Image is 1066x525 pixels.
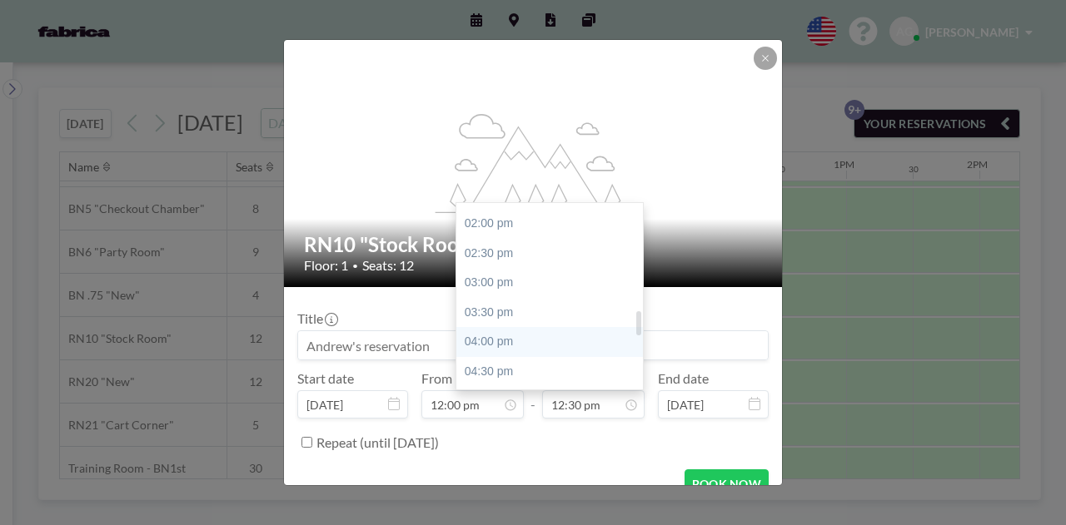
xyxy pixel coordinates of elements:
[456,239,651,269] div: 02:30 pm
[456,327,651,357] div: 04:00 pm
[658,370,709,387] label: End date
[531,376,535,413] span: -
[316,434,439,451] label: Repeat (until [DATE])
[362,257,414,274] span: Seats: 12
[456,268,651,298] div: 03:00 pm
[304,257,348,274] span: Floor: 1
[456,387,651,417] div: 05:00 pm
[685,469,769,498] button: BOOK NOW
[456,209,651,239] div: 02:00 pm
[421,370,452,387] label: From
[297,370,354,387] label: Start date
[304,232,764,257] h2: RN10 "Stock Room"
[456,298,651,328] div: 03:30 pm
[297,310,336,327] label: Title
[456,357,651,387] div: 04:30 pm
[352,260,358,272] span: •
[298,331,768,359] input: Andrew's reservation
